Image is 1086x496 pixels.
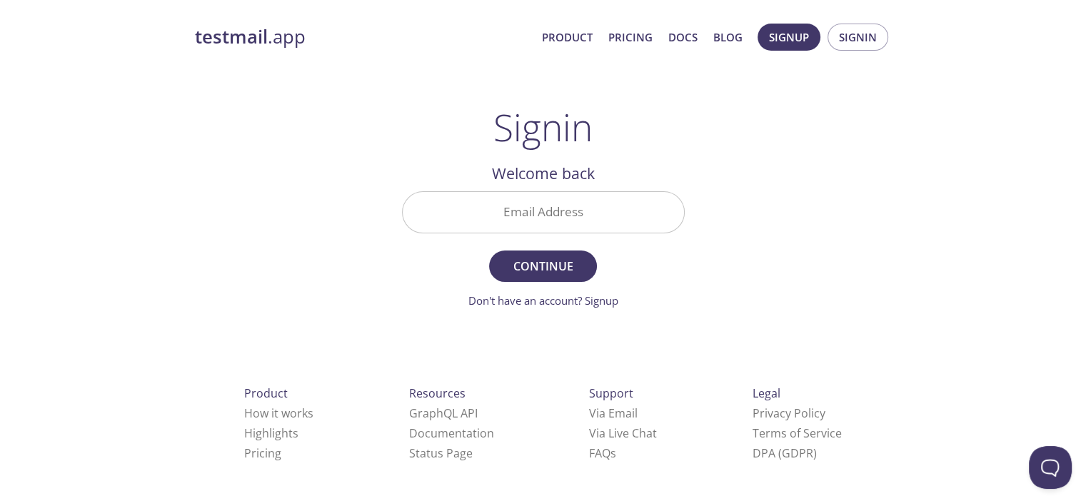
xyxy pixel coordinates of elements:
h1: Signin [493,106,593,148]
a: Terms of Service [753,425,842,441]
iframe: Help Scout Beacon - Open [1029,446,1072,489]
a: GraphQL API [409,405,478,421]
a: Via Live Chat [589,425,657,441]
strong: testmail [195,24,268,49]
a: Pricing [244,445,281,461]
a: Documentation [409,425,494,441]
a: Status Page [409,445,473,461]
a: Product [542,28,593,46]
span: Resources [409,385,466,401]
span: Continue [505,256,580,276]
a: Blog [713,28,743,46]
a: FAQ [589,445,616,461]
button: Continue [489,250,596,282]
a: Privacy Policy [753,405,825,421]
span: Legal [753,385,780,401]
a: Docs [668,28,698,46]
button: Signin [828,24,888,51]
a: testmail.app [195,25,531,49]
span: Signup [769,28,809,46]
h2: Welcome back [402,161,685,186]
a: Pricing [608,28,653,46]
button: Signup [758,24,820,51]
a: Highlights [244,425,298,441]
span: s [610,445,616,461]
a: DPA (GDPR) [753,445,817,461]
span: Support [589,385,633,401]
span: Product [244,385,288,401]
a: Don't have an account? Signup [468,293,618,308]
span: Signin [839,28,877,46]
a: Via Email [589,405,638,421]
a: How it works [244,405,313,421]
